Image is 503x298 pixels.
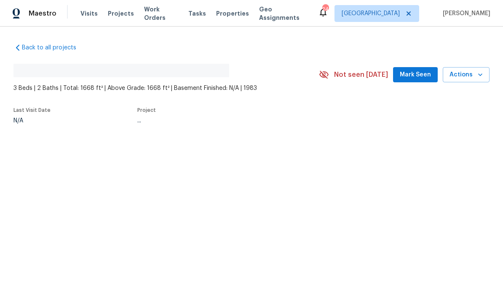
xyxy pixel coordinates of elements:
[13,118,51,124] div: N/A
[449,70,483,80] span: Actions
[439,9,490,18] span: [PERSON_NAME]
[137,108,156,113] span: Project
[259,5,308,22] span: Geo Assignments
[13,108,51,113] span: Last Visit Date
[342,9,400,18] span: [GEOGRAPHIC_DATA]
[188,11,206,16] span: Tasks
[216,9,249,18] span: Properties
[334,70,388,79] span: Not seen [DATE]
[393,67,438,83] button: Mark Seen
[13,43,94,52] a: Back to all projects
[137,118,299,124] div: ...
[400,70,431,80] span: Mark Seen
[80,9,98,18] span: Visits
[29,9,56,18] span: Maestro
[108,9,134,18] span: Projects
[322,5,328,14] div: 24
[13,84,319,92] span: 3 Beds | 2 Baths | Total: 1668 ft² | Above Grade: 1668 ft² | Basement Finished: N/A | 1983
[443,67,490,83] button: Actions
[144,5,178,22] span: Work Orders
